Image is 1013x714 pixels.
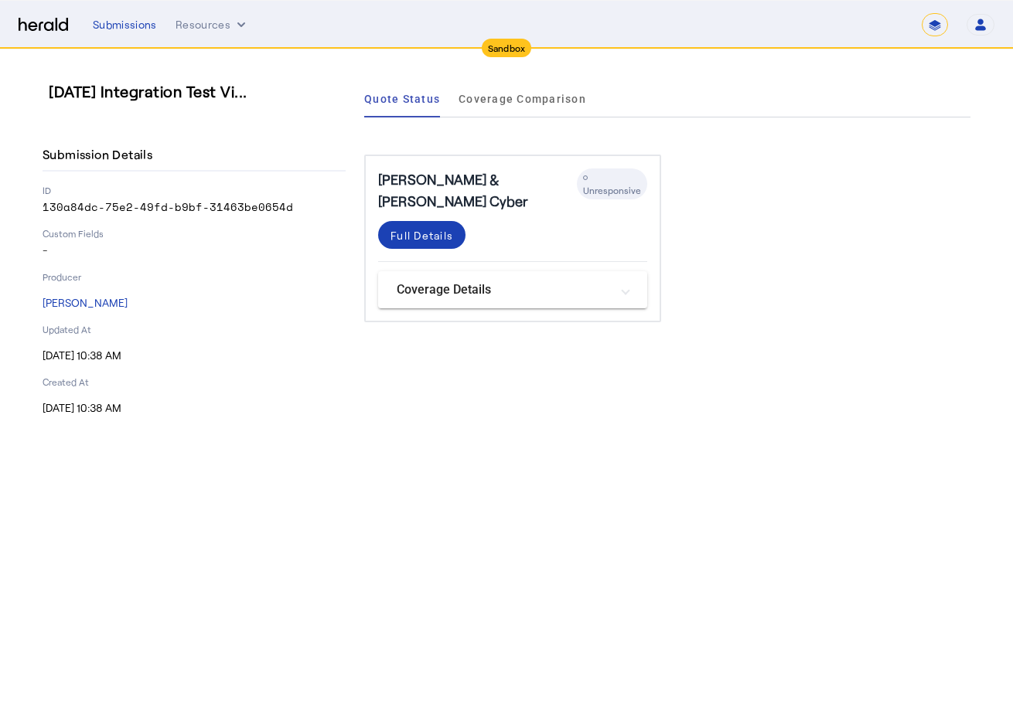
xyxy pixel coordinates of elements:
h3: [DATE] Integration Test Vi... [49,80,352,102]
p: Custom Fields [43,227,346,240]
mat-panel-title: Coverage Details [397,280,610,299]
button: Resources dropdown menu [176,17,249,32]
span: Unresponsive [583,185,641,195]
div: Full Details [391,227,453,243]
p: [PERSON_NAME] [43,295,346,311]
p: 130a84dc-75e2-49fd-b9bf-31463be0654d [43,199,346,215]
span: Quote Status [364,93,440,104]
span: Coverage Comparison [459,93,586,104]
p: ID [43,184,346,196]
img: Herald Logo [19,18,68,32]
h5: [PERSON_NAME] & [PERSON_NAME] Cyber [378,168,577,212]
mat-expansion-panel-header: Coverage Details [378,271,647,308]
p: Updated At [43,323,346,335]
p: - [43,243,346,258]
p: Producer [43,270,346,283]
a: Quote Status [364,80,440,117]
div: Submissions [93,17,157,32]
p: [DATE] 10:38 AM [43,400,346,416]
a: Coverage Comparison [459,80,586,117]
h4: Submission Details [43,145,159,164]
p: Created At [43,376,346,388]
div: Sandbox [482,39,532,57]
button: Full Details [378,221,466,249]
p: [DATE] 10:38 AM [43,348,346,363]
